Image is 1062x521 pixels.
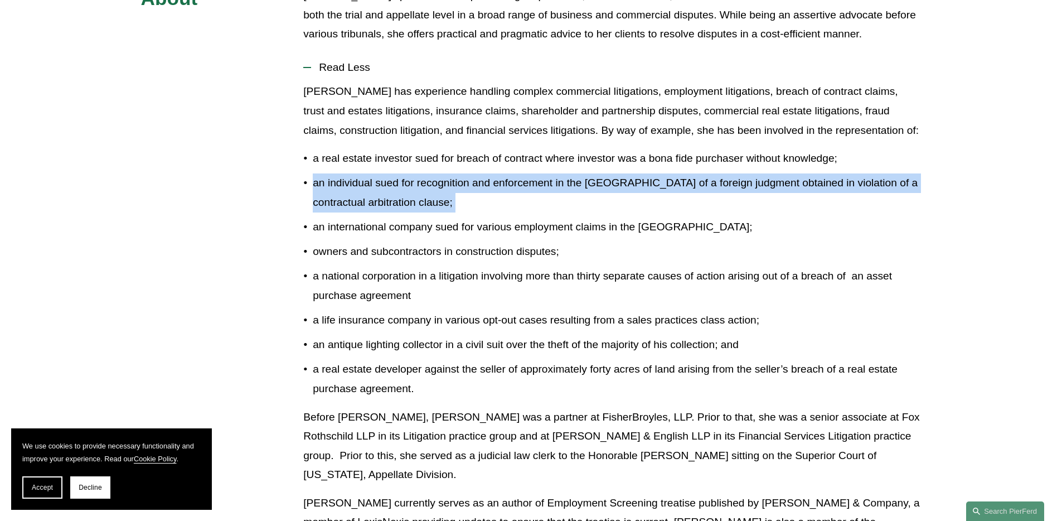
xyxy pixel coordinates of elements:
a: Search this site [966,501,1044,521]
p: a real estate investor sued for breach of contract where investor was a bona fide purchaser witho... [313,149,921,168]
a: Cookie Policy [134,455,177,463]
p: [PERSON_NAME] has experience handling complex commercial litigations, employment litigations, bre... [303,82,921,140]
p: Before [PERSON_NAME], [PERSON_NAME] was a partner at FisherBroyles, LLP. Prior to that, she was a... [303,408,921,485]
button: Accept [22,476,62,499]
p: a national corporation in a litigation involving more than thirty separate causes of action arisi... [313,267,921,305]
button: Decline [70,476,110,499]
p: an antique lighting collector in a civil suit over the theft of the majority of his collection; and [313,335,921,355]
span: Accept [32,484,53,491]
section: Cookie banner [11,428,212,510]
button: Read Less [303,53,921,82]
p: a real estate developer against the seller of approximately forty acres of land arising from the ... [313,360,921,398]
span: Read Less [311,61,921,74]
p: an individual sued for recognition and enforcement in the [GEOGRAPHIC_DATA] of a foreign judgment... [313,173,921,212]
p: We use cookies to provide necessary functionality and improve your experience. Read our . [22,440,201,465]
p: a life insurance company in various opt-out cases resulting from a sales practices class action; [313,311,921,330]
span: Decline [79,484,102,491]
p: owners and subcontractors in construction disputes; [313,242,921,262]
p: an international company sued for various employment claims in the [GEOGRAPHIC_DATA]; [313,218,921,237]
